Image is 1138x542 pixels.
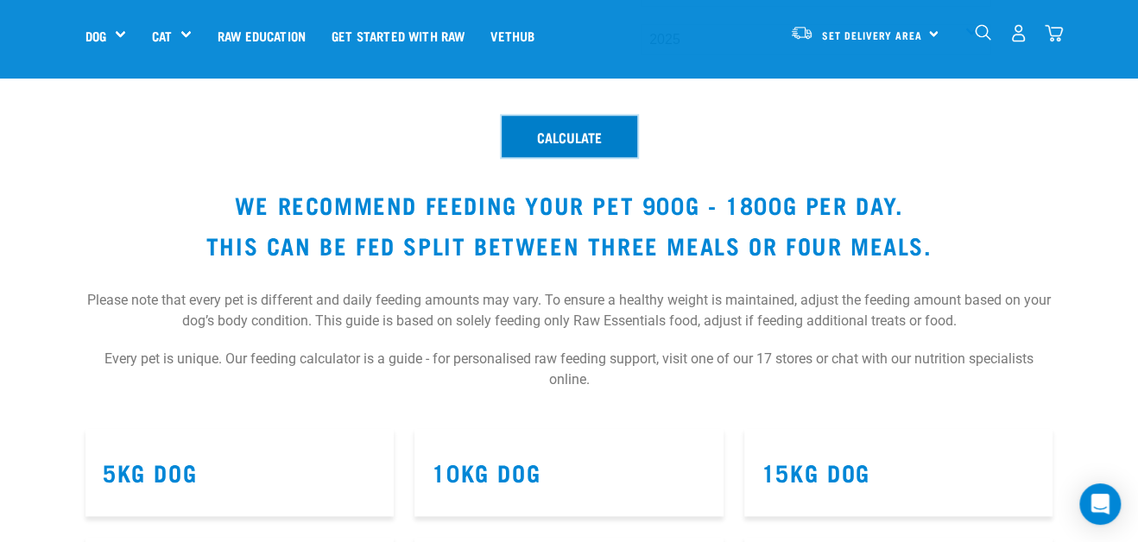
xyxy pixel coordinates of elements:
a: 5kg Dog [103,465,197,478]
img: van-moving.png [790,25,813,41]
span: Set Delivery Area [822,32,922,38]
a: Dog [85,26,106,46]
a: Vethub [477,1,547,70]
a: Raw Education [205,1,319,70]
h3: This can be fed split between three meals or four meals. [85,232,1053,259]
a: Get started with Raw [319,1,477,70]
h3: We recommend feeding your pet 900g - 1800g per day. [85,192,1053,218]
img: home-icon@2x.png [1045,24,1063,42]
a: 10kg Dog [432,465,541,478]
button: Calculate [502,116,637,157]
img: user.png [1009,24,1027,42]
p: Every pet is unique. Our feeding calculator is a guide - for personalised raw feeding support, vi... [85,349,1053,407]
a: 15kg Dog [762,465,870,478]
img: home-icon-1@2x.png [975,24,991,41]
div: Open Intercom Messenger [1079,483,1121,525]
p: Please note that every pet is different and daily feeding amounts may vary. To ensure a healthy w... [85,273,1053,349]
a: Cat [152,26,172,46]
